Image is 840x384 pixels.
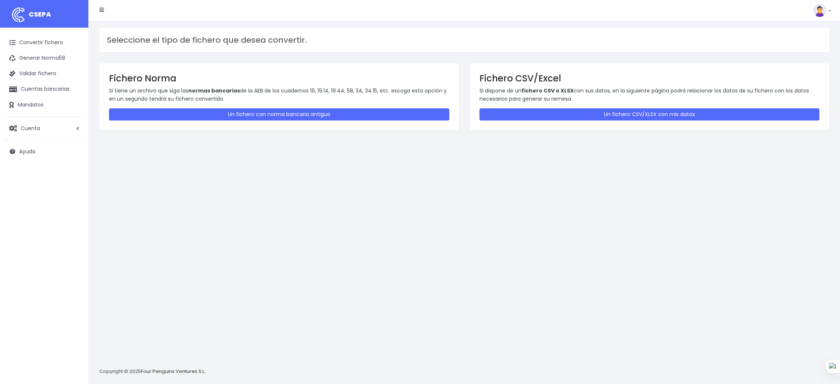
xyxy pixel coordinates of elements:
span: Cuenta [21,124,40,132]
a: Cuenta [4,121,85,136]
a: Validar fichero [4,66,85,81]
h3: Fichero Norma [109,73,449,84]
a: Generar Norma58 [4,50,85,66]
img: logo [9,6,28,24]
p: Copyright © 2025 . [99,368,207,376]
a: Convertir fichero [4,35,85,50]
strong: normas bancarias [188,87,240,94]
a: Cuentas bancarias [4,81,85,97]
p: Si dispone de un con sus datos, en la siguiente página podrá relacionar los datos de su fichero c... [479,87,820,103]
a: Un fichero con norma bancaria antiguo [109,108,449,121]
span: CSEPA [29,10,51,19]
a: Ayuda [4,144,85,159]
p: Si tiene un archivo que siga las de la AEB de los cuadernos 19, 19.14, 19.44, 58, 34, 34.15, etc.... [109,87,449,103]
span: Ayuda [19,148,35,155]
a: Un fichero CSV/XLSX con mis datos [479,108,820,121]
h3: Seleccione el tipo de fichero que desea convertir. [107,35,822,45]
h3: Fichero CSV/Excel [479,73,820,84]
strong: fichero CSV o XLSX [521,87,574,94]
a: Mandatos [4,97,85,113]
a: Four Penguins Ventures S.L. [141,368,205,375]
img: profile [813,4,826,17]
